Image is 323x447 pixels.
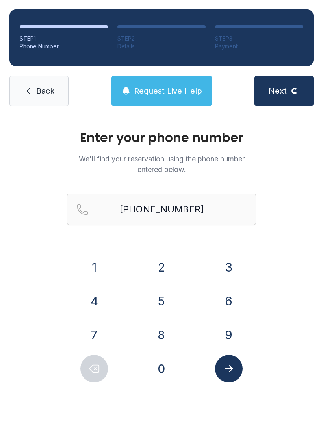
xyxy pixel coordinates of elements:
[67,153,256,175] p: We'll find your reservation using the phone number entered below.
[215,35,303,42] div: STEP 3
[215,253,243,281] button: 3
[134,85,202,96] span: Request Live Help
[80,355,108,382] button: Delete number
[67,194,256,225] input: Reservation phone number
[215,355,243,382] button: Submit lookup form
[20,35,108,42] div: STEP 1
[148,287,175,315] button: 5
[80,321,108,349] button: 7
[148,355,175,382] button: 0
[80,253,108,281] button: 1
[80,287,108,315] button: 4
[148,253,175,281] button: 2
[148,321,175,349] button: 8
[20,42,108,50] div: Phone Number
[67,131,256,144] h1: Enter your phone number
[215,42,303,50] div: Payment
[117,35,206,42] div: STEP 2
[215,321,243,349] button: 9
[215,287,243,315] button: 6
[117,42,206,50] div: Details
[36,85,54,96] span: Back
[269,85,287,96] span: Next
